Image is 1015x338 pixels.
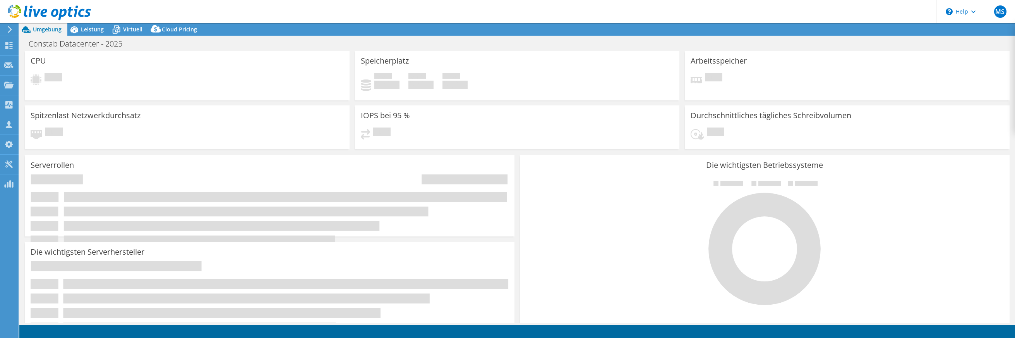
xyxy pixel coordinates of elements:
h3: Spitzenlast Netzwerkdurchsatz [31,111,141,120]
span: Ausstehend [45,128,63,138]
h3: IOPS bei 95 % [361,111,410,120]
h3: Durchschnittliches tägliches Schreibvolumen [691,111,851,120]
svg: \n [946,8,953,15]
span: Leistung [81,26,104,33]
span: Insgesamt [442,73,460,81]
h1: Constab Datacenter - 2025 [25,40,134,48]
h4: 0 GiB [442,81,468,89]
span: Verfügbar [408,73,426,81]
span: Ausstehend [45,73,62,83]
span: Ausstehend [707,128,724,138]
span: Ausstehend [705,73,722,83]
h3: Die wichtigsten Betriebssysteme [526,161,1004,169]
span: Umgebung [33,26,62,33]
h4: 0 GiB [408,81,434,89]
h3: Speicherplatz [361,57,409,65]
span: Belegt [374,73,392,81]
span: Cloud Pricing [162,26,197,33]
span: Virtuell [123,26,142,33]
span: Ausstehend [373,128,391,138]
h3: Die wichtigsten Serverhersteller [31,248,144,256]
h3: CPU [31,57,46,65]
h4: 0 GiB [374,81,399,89]
h3: Serverrollen [31,161,74,169]
h3: Arbeitsspeicher [691,57,747,65]
span: MS [994,5,1006,18]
